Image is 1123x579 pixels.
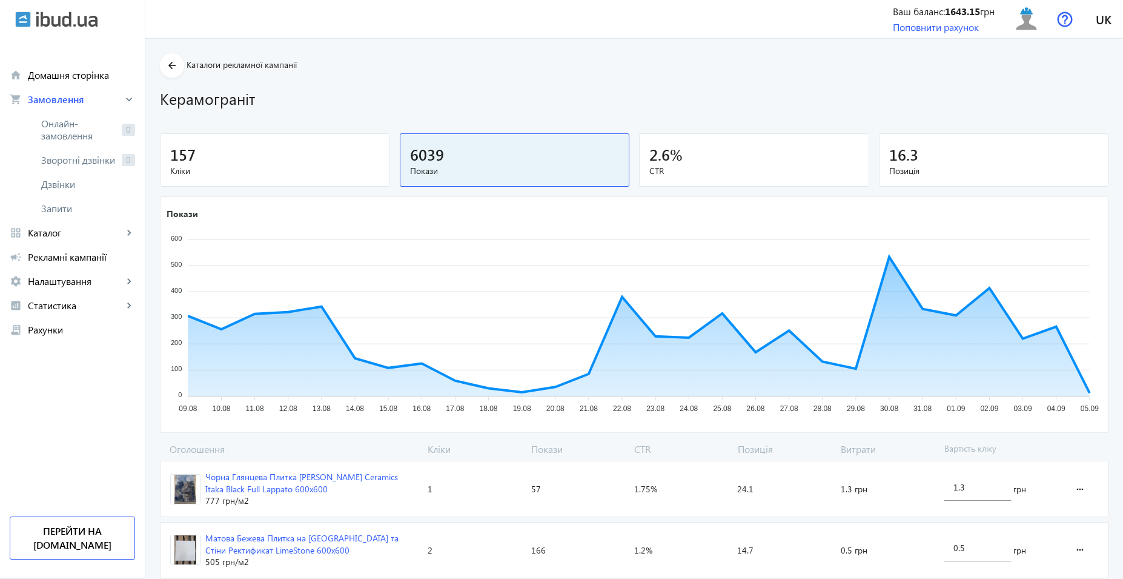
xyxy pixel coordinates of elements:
img: help.svg [1057,12,1073,27]
div: 505 грн /м2 [205,556,418,568]
span: Каталоги рекламної кампанії [187,59,297,70]
span: Каталог [28,227,123,239]
tspan: 19.08 [513,405,531,413]
tspan: 31.08 [913,405,932,413]
mat-icon: keyboard_arrow_right [123,93,135,105]
tspan: 500 [171,261,182,268]
tspan: 300 [171,313,182,320]
mat-icon: more_horiz [1073,535,1087,564]
span: 24.1 [737,483,754,495]
span: 0.5 грн [841,544,867,557]
tspan: 14.08 [346,405,364,413]
span: Рекламні кампанії [28,251,135,263]
mat-icon: grid_view [10,227,22,239]
span: Зворотні дзвінки [41,154,117,166]
tspan: 17.08 [446,405,464,413]
img: 2534368440691603d50516224331908-f04db526d9.jpg [171,475,200,504]
tspan: 11.08 [246,405,264,413]
span: 6039 [410,144,444,164]
span: % [670,144,683,164]
span: Кліки [170,165,380,177]
mat-icon: campaign [10,251,22,263]
span: Позиція [733,443,836,456]
tspan: 28.08 [813,405,832,413]
text: Покази [167,208,198,219]
span: 1 [428,483,432,495]
span: Замовлення [28,93,123,105]
tspan: 30.08 [880,405,898,413]
tspan: 26.08 [747,405,765,413]
mat-icon: keyboard_arrow_right [123,227,135,239]
div: 777 грн /м2 [205,495,418,507]
tspan: 12.08 [279,405,297,413]
span: 14.7 [737,544,754,557]
tspan: 400 [171,287,182,294]
tspan: 01.09 [947,405,965,413]
b: 1643.15 [945,5,980,18]
tspan: 20.08 [546,405,565,413]
mat-icon: arrow_back [165,58,180,73]
span: Онлайн-замовлення [41,118,117,142]
img: user.svg [1013,5,1040,33]
div: Ваш баланс: грн [893,5,995,18]
tspan: 03.09 [1014,405,1032,413]
mat-icon: more_horiz [1073,475,1087,504]
tspan: 100 [171,365,182,372]
tspan: 600 [171,235,182,242]
tspan: 22.08 [613,405,631,413]
tspan: 29.08 [847,405,865,413]
img: ibud_text.svg [36,12,98,27]
div: Чорна Глянцева Плитка [PERSON_NAME] Ceramics Itaka Black Full Lappato 600х600 [205,471,418,495]
tspan: 18.08 [479,405,497,413]
span: 0 [122,154,135,166]
span: Рахунки [28,324,135,336]
span: Налаштування [28,275,123,287]
mat-icon: home [10,69,22,81]
span: Запити [41,202,135,215]
tspan: 02.09 [980,405,998,413]
span: uk [1096,12,1111,27]
span: Статистика [28,300,123,312]
span: CTR [629,443,733,456]
mat-icon: shopping_cart [10,93,22,105]
span: грн [1013,544,1026,557]
tspan: 24.08 [680,405,698,413]
span: 1.2% [634,544,652,557]
span: 1.3 грн [841,483,867,495]
span: 2 [428,544,432,557]
mat-icon: keyboard_arrow_right [123,275,135,287]
tspan: 09.08 [179,405,197,413]
img: 12494684409d4b1bd88466533518662-e564628ff5.jpg [171,535,200,564]
span: 157 [170,144,196,164]
span: Оголошення [160,443,423,456]
span: Покази [526,443,630,456]
tspan: 0 [178,391,182,398]
a: Перейти на [DOMAIN_NAME] [10,517,135,560]
span: 57 [531,483,541,495]
span: грн [1013,483,1026,495]
span: 1.75% [634,483,657,495]
span: 2.6 [649,144,670,164]
tspan: 23.08 [646,405,664,413]
mat-icon: analytics [10,300,22,312]
span: Дзвінки [41,178,135,190]
tspan: 04.09 [1047,405,1065,413]
img: ibud.svg [15,12,31,27]
tspan: 21.08 [580,405,598,413]
mat-icon: keyboard_arrow_right [123,300,135,312]
tspan: 15.08 [379,405,397,413]
span: Вартість кліку [939,443,1062,456]
tspan: 25.08 [713,405,731,413]
span: 16.3 [889,144,918,164]
mat-icon: receipt_long [10,324,22,336]
tspan: 16.08 [412,405,431,413]
tspan: 10.08 [212,405,230,413]
span: CTR [649,165,859,177]
a: Поповнити рахунок [893,21,979,33]
tspan: 13.08 [313,405,331,413]
div: Матова Бежева Плитка на [GEOGRAPHIC_DATA] та Стіни Ректификат LimeStone 600х600 [205,532,418,556]
span: Позиція [889,165,1099,177]
span: 166 [531,544,546,557]
tspan: 27.08 [780,405,798,413]
mat-icon: settings [10,275,22,287]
